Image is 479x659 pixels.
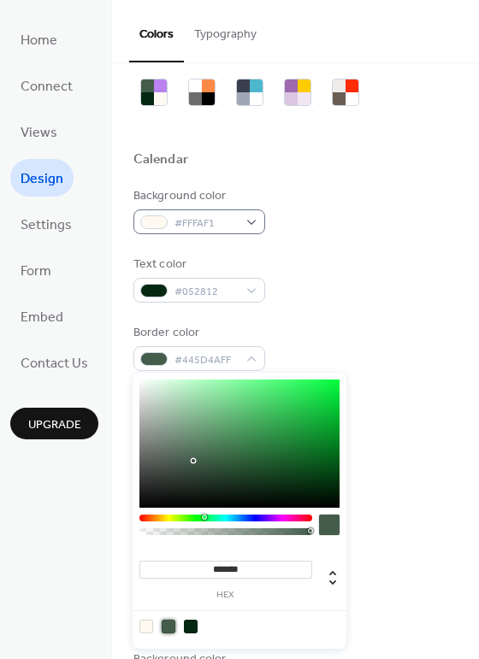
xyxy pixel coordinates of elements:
span: Settings [21,212,72,239]
div: Background color [133,187,262,205]
a: Settings [10,205,82,243]
label: hex [139,591,312,600]
a: Connect [10,67,83,104]
span: Contact Us [21,350,88,378]
span: #445D4AFF [174,351,238,369]
span: #052812 [174,283,238,301]
a: Form [10,251,62,289]
div: Text color [133,256,262,274]
button: Upgrade [10,408,98,439]
a: Contact Us [10,344,98,381]
span: #FFFAF1 [174,215,238,232]
a: Home [10,21,68,58]
span: Views [21,120,57,147]
div: Calendar [133,151,188,169]
div: rgb(5, 40, 18) [184,620,198,633]
span: Form [21,258,51,285]
a: Design [10,159,74,197]
span: Upgrade [28,416,81,434]
div: rgb(255, 250, 241) [139,620,153,633]
div: Border color [133,324,262,342]
span: Embed [21,304,63,332]
a: Embed [10,297,74,335]
span: Connect [21,74,73,101]
span: Home [21,27,57,55]
div: rgb(68, 93, 74) [162,620,175,633]
a: Views [10,113,68,150]
span: Design [21,166,63,193]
